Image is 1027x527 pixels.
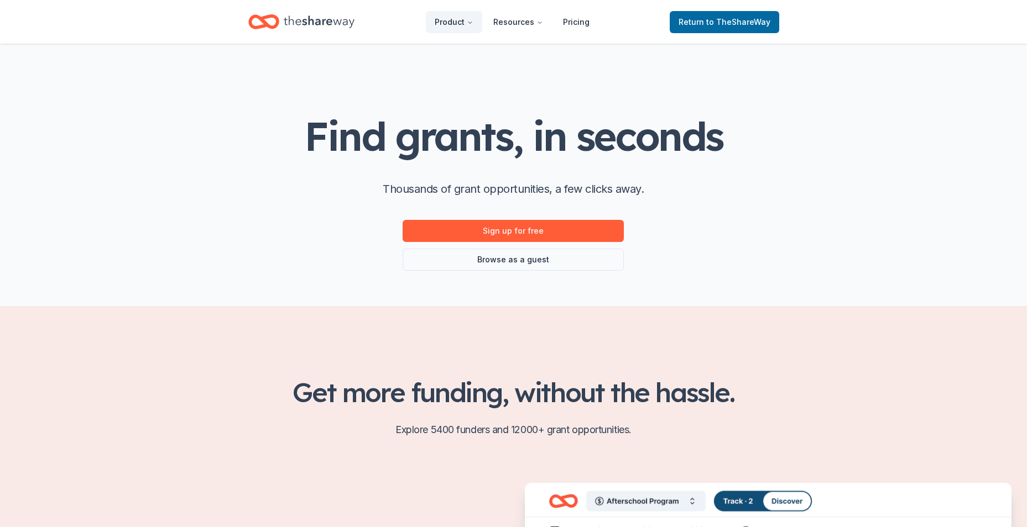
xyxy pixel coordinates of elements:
[304,114,722,158] h1: Find grants, in seconds
[706,17,770,27] span: to TheShareWay
[554,11,598,33] a: Pricing
[248,9,355,35] a: Home
[383,180,644,198] p: Thousands of grant opportunities, a few clicks away.
[426,9,598,35] nav: Main
[426,11,482,33] button: Product
[679,15,770,29] span: Return
[403,220,624,242] a: Sign up for free
[484,11,552,33] button: Resources
[670,11,779,33] a: Returnto TheShareWay
[403,249,624,271] a: Browse as a guest
[248,421,779,439] p: Explore 5400 funders and 12000+ grant opportunities.
[248,377,779,408] h2: Get more funding, without the hassle.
